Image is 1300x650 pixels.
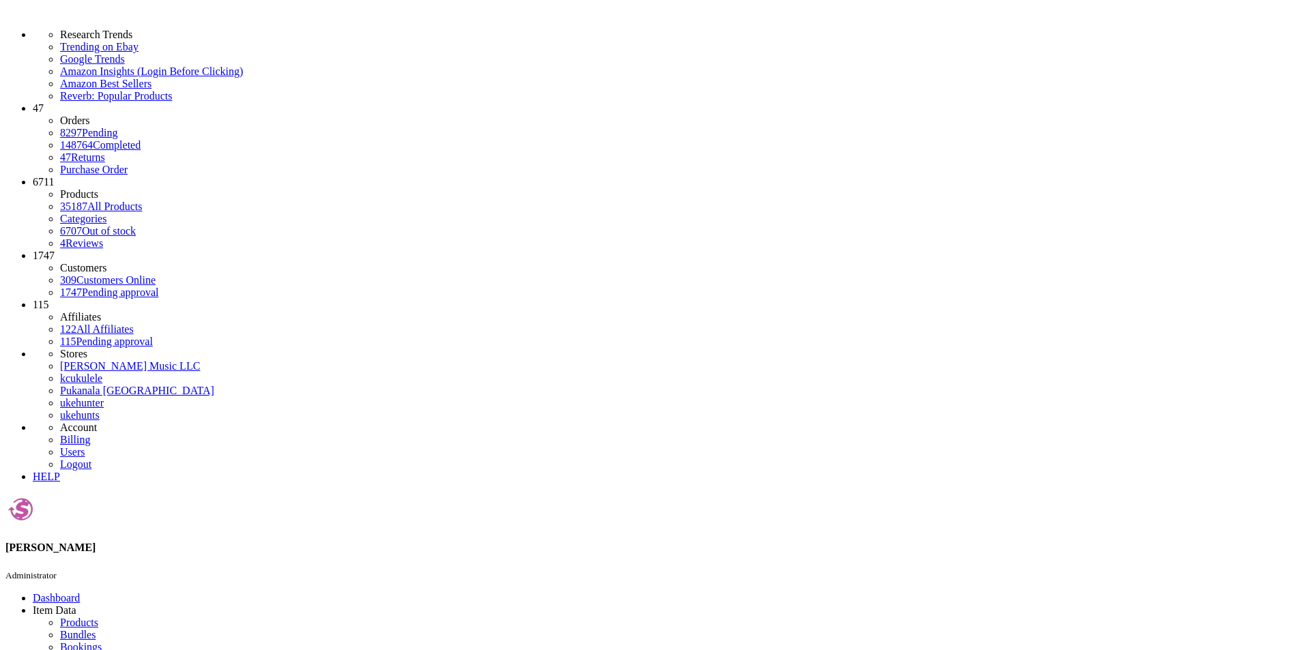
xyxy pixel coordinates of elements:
a: Billing [60,434,90,445]
a: Reverb: Popular Products [60,90,1295,102]
a: 4Reviews [60,237,103,249]
span: 35187 [60,201,87,212]
a: 148764Completed [60,139,141,151]
a: Products [60,617,98,628]
li: Account [60,422,1295,434]
a: 115Pending approval [60,336,153,347]
a: 6707Out of stock [60,225,136,237]
span: 148764 [60,139,93,151]
small: Administrator [5,570,57,580]
a: ukehunter [60,397,104,409]
span: 115 [33,299,48,310]
a: 1747Pending approval [60,286,158,298]
a: Users [60,446,85,458]
a: Amazon Best Sellers [60,78,1295,90]
span: 115 [60,336,76,347]
li: Products [60,188,1295,201]
a: Logout [60,458,91,470]
a: Dashboard [33,592,80,604]
a: [PERSON_NAME] Music LLC [60,360,200,372]
a: 8297Pending [60,127,1295,139]
a: Pukanala [GEOGRAPHIC_DATA] [60,385,214,396]
a: HELP [33,471,60,482]
h4: [PERSON_NAME] [5,542,1295,554]
span: 6707 [60,225,82,237]
span: 1747 [33,250,55,261]
a: ukehunts [60,409,100,421]
a: Categories [60,213,106,224]
a: 47Returns [60,151,105,163]
a: kcukulele [60,372,102,384]
span: Item Data [33,604,76,616]
a: Bundles [60,629,96,640]
span: 309 [60,274,76,286]
li: Affiliates [60,311,1295,323]
li: Orders [60,115,1295,127]
span: 1747 [60,286,82,298]
li: Stores [60,348,1295,360]
img: Andy Gough [5,494,36,525]
span: 47 [33,102,44,114]
a: Google Trends [60,53,1295,65]
a: 35187All Products [60,201,142,212]
span: 8297 [60,127,82,138]
span: 4 [60,237,66,249]
a: Trending on Ebay [60,41,1295,53]
a: 122All Affiliates [60,323,134,335]
span: 6711 [33,176,54,188]
span: 122 [60,323,76,335]
li: Customers [60,262,1295,274]
li: Research Trends [60,29,1295,41]
a: Purchase Order [60,164,128,175]
span: 47 [60,151,71,163]
a: Amazon Insights (Login Before Clicking) [60,65,1295,78]
a: 309Customers Online [60,274,156,286]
